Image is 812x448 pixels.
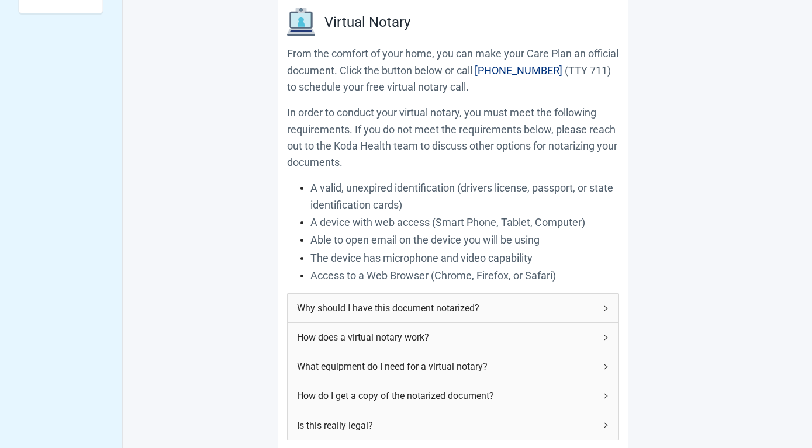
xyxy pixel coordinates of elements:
[310,214,619,231] p: A device with web access (Smart Phone, Tablet, Computer)
[310,232,619,248] p: Able to open email on the device you will be using
[297,388,595,403] span: How do I get a copy of the notarized document?
[602,334,609,341] span: right
[297,301,595,315] span: Why should I have this document notarized?
[287,105,619,171] p: In order to conduct your virtual notary, you must meet the following requirements. If you do not ...
[288,381,618,410] div: How do I get a copy of the notarized document?
[310,268,619,284] p: Access to a Web Browser (Chrome, Firefox, or Safari)
[602,393,609,400] span: right
[310,250,619,266] p: The device has microphone and video capability
[287,46,619,95] p: From the comfort of your home, you can make your Care Plan an official document. Click the button...
[602,422,609,429] span: right
[602,305,609,312] span: right
[324,12,410,34] h3: Virtual Notary
[310,180,619,213] p: A valid, unexpired identification (drivers license, passport, or state identification cards)
[288,323,618,352] div: How does a virtual notary work?
[475,64,562,77] a: [PHONE_NUMBER]
[288,352,618,381] div: What equipment do I need for a virtual notary?
[602,363,609,370] span: right
[297,418,595,433] span: Is this really legal?
[297,330,595,345] span: How does a virtual notary work?
[288,411,618,440] div: Is this really legal?
[288,294,618,322] div: Why should I have this document notarized?
[287,8,315,36] img: Virtual Notary
[297,359,595,374] span: What equipment do I need for a virtual notary?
